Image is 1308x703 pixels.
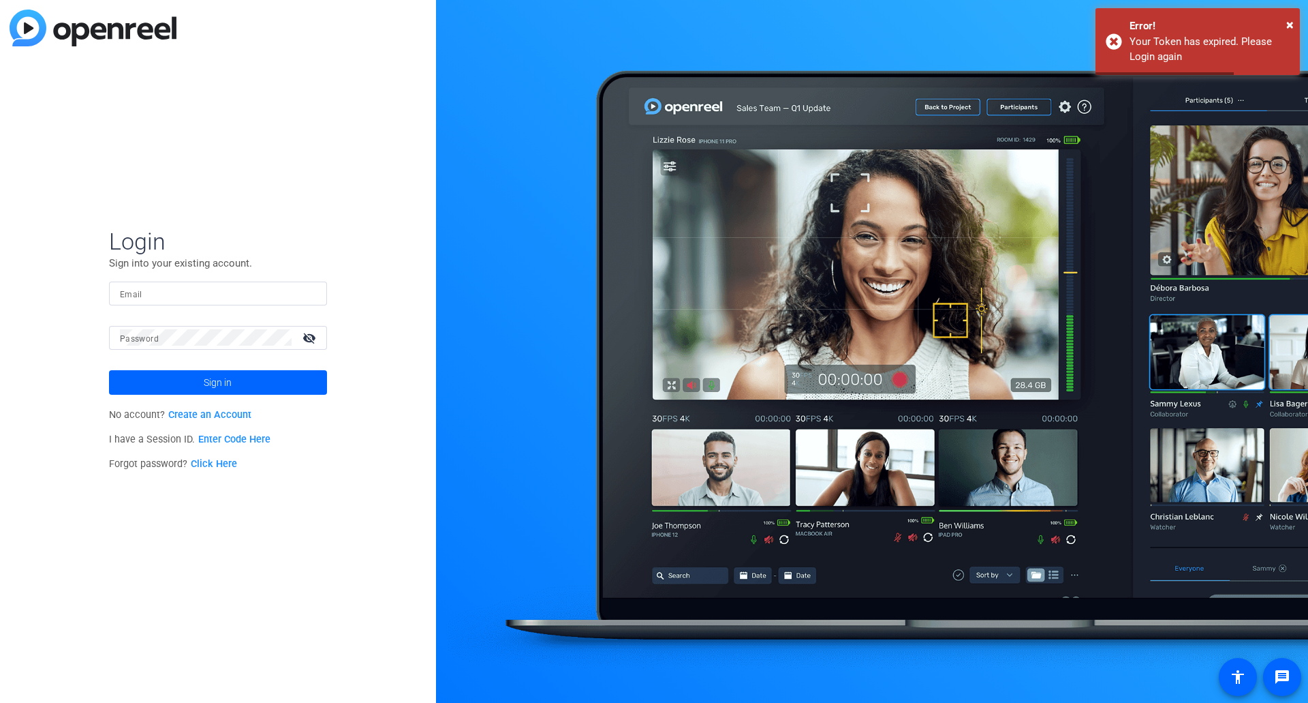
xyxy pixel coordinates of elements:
[168,409,251,421] a: Create an Account
[294,328,327,348] mat-icon: visibility_off
[109,256,327,271] p: Sign into your existing account.
[1230,669,1246,685] mat-icon: accessibility
[198,434,270,445] a: Enter Code Here
[204,365,232,400] span: Sign in
[10,10,176,46] img: blue-gradient.svg
[120,285,316,301] input: Enter Email Address
[1274,669,1290,685] mat-icon: message
[1130,34,1290,65] div: Your Token has expired. Please Login again
[1286,14,1294,35] button: Close
[109,434,270,445] span: I have a Session ID.
[109,409,251,421] span: No account?
[1130,18,1290,34] div: Error!
[109,458,237,470] span: Forgot password?
[191,458,237,470] a: Click Here
[109,227,327,256] span: Login
[1286,16,1294,33] span: ×
[109,370,327,395] button: Sign in
[120,290,142,299] mat-label: Email
[120,334,159,344] mat-label: Password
